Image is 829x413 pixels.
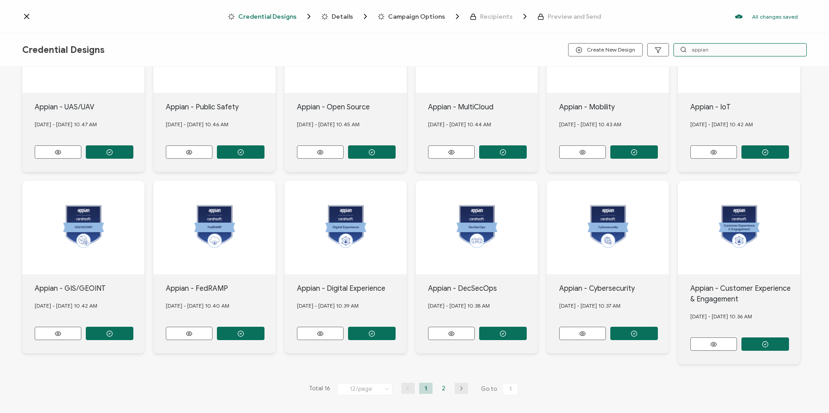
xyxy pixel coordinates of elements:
[22,44,104,56] span: Credential Designs
[297,102,407,112] div: Appian - Open Source
[481,383,520,395] span: Go to
[35,294,145,318] div: [DATE] - [DATE] 10.42 AM
[419,383,433,394] li: 1
[228,12,313,21] span: Credential Designs
[428,294,538,318] div: [DATE] - [DATE] 10.38 AM
[428,102,538,112] div: Appian - MultiCloud
[378,12,462,21] span: Campaign Options
[437,383,450,394] li: 2
[228,12,601,21] div: Breadcrumb
[576,47,635,53] span: Create New Design
[297,283,407,294] div: Appian - Digital Experience
[559,112,669,136] div: [DATE] - [DATE] 10.43 AM
[35,112,145,136] div: [DATE] - [DATE] 10.47 AM
[166,102,276,112] div: Appian - Public Safety
[428,283,538,294] div: Appian - DecSecOps
[337,383,392,395] input: Select
[690,112,801,136] div: [DATE] - [DATE] 10.42 AM
[309,383,330,395] span: Total 16
[321,12,370,21] span: Details
[559,283,669,294] div: Appian - Cybersecurity
[297,112,407,136] div: [DATE] - [DATE] 10.45 AM
[166,283,276,294] div: Appian - FedRAMP
[388,13,445,20] span: Campaign Options
[752,13,798,20] p: All changes saved
[559,294,669,318] div: [DATE] - [DATE] 10.37 AM
[238,13,296,20] span: Credential Designs
[470,12,529,21] span: Recipients
[35,102,145,112] div: Appian - UAS/UAV
[297,294,407,318] div: [DATE] - [DATE] 10.39 AM
[673,43,807,56] input: Search
[332,13,353,20] span: Details
[690,283,801,305] div: Appian - Customer Experience & Engagement
[690,102,801,112] div: Appian - IoT
[480,13,513,20] span: Recipients
[537,13,601,20] span: Preview and Send
[166,112,276,136] div: [DATE] - [DATE] 10.46 AM
[785,370,829,413] iframe: Chat Widget
[568,43,643,56] button: Create New Design
[166,294,276,318] div: [DATE] - [DATE] 10.40 AM
[548,13,601,20] span: Preview and Send
[559,102,669,112] div: Appian - Mobility
[690,305,801,329] div: [DATE] - [DATE] 10.36 AM
[35,283,145,294] div: Appian - GIS/GEOINT
[428,112,538,136] div: [DATE] - [DATE] 10.44 AM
